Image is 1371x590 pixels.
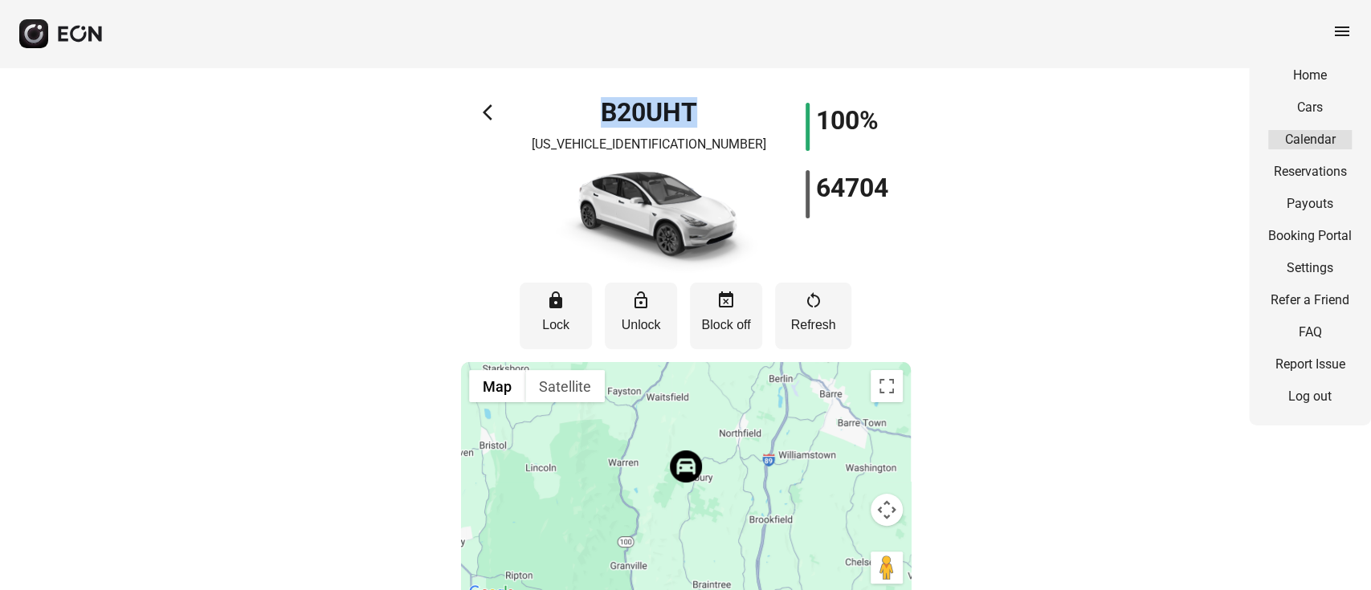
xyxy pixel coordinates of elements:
[1268,194,1352,214] a: Payouts
[871,370,903,402] button: Toggle fullscreen view
[525,370,605,402] button: Show satellite imagery
[1332,22,1352,41] span: menu
[1268,355,1352,374] a: Report Issue
[469,370,525,402] button: Show street map
[1268,323,1352,342] a: FAQ
[528,315,584,335] p: Lock
[537,161,761,273] img: car
[1268,130,1352,149] a: Calendar
[804,291,823,310] span: restart_alt
[546,291,565,310] span: lock
[631,291,651,310] span: lock_open
[871,494,903,526] button: Map camera controls
[716,291,736,310] span: event_busy
[520,283,592,349] button: Lock
[1268,66,1352,85] a: Home
[871,551,903,584] button: Drag Pegman onto the map to open Street View
[775,283,851,349] button: Refresh
[1268,387,1352,406] a: Log out
[483,103,502,122] span: arrow_back_ios
[1268,162,1352,181] a: Reservations
[816,178,888,197] h1: 64704
[783,315,843,335] p: Refresh
[605,283,677,349] button: Unlock
[613,315,669,335] p: Unlock
[1268,98,1352,117] a: Cars
[1268,226,1352,246] a: Booking Portal
[698,315,754,335] p: Block off
[532,135,766,154] p: [US_VEHICLE_IDENTIFICATION_NUMBER]
[1268,291,1352,310] a: Refer a Friend
[816,111,879,130] h1: 100%
[601,103,697,122] h1: B20UHT
[690,283,762,349] button: Block off
[1268,258,1352,278] a: Settings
